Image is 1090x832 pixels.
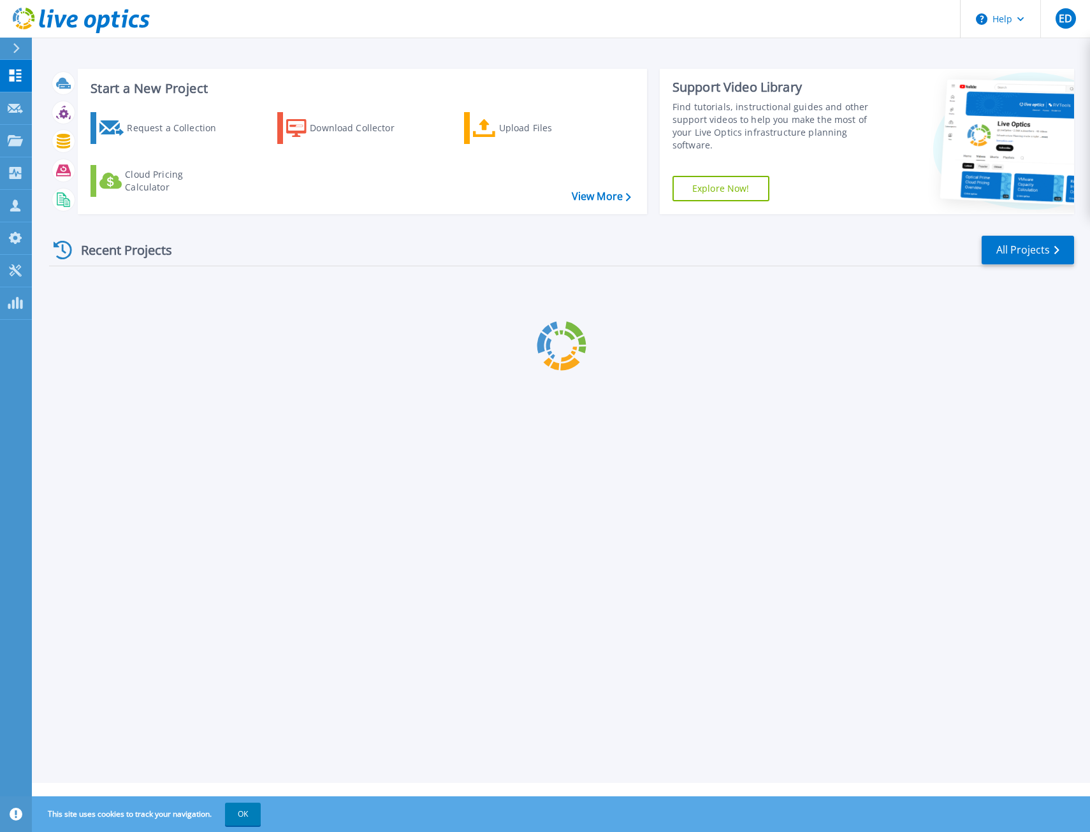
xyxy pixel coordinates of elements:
div: Download Collector [310,115,412,141]
div: Recent Projects [49,234,189,266]
div: Upload Files [499,115,601,141]
div: Cloud Pricing Calculator [125,168,227,194]
div: Request a Collection [127,115,229,141]
h3: Start a New Project [91,82,630,96]
a: View More [572,190,631,203]
a: All Projects [982,236,1074,264]
a: Upload Files [464,112,606,144]
button: OK [225,803,261,826]
div: Support Video Library [672,79,882,96]
span: ED [1059,13,1072,24]
a: Explore Now! [672,176,769,201]
span: This site uses cookies to track your navigation. [35,803,261,826]
div: Find tutorials, instructional guides and other support videos to help you make the most of your L... [672,101,882,152]
a: Cloud Pricing Calculator [91,165,233,197]
a: Download Collector [277,112,419,144]
a: Request a Collection [91,112,233,144]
